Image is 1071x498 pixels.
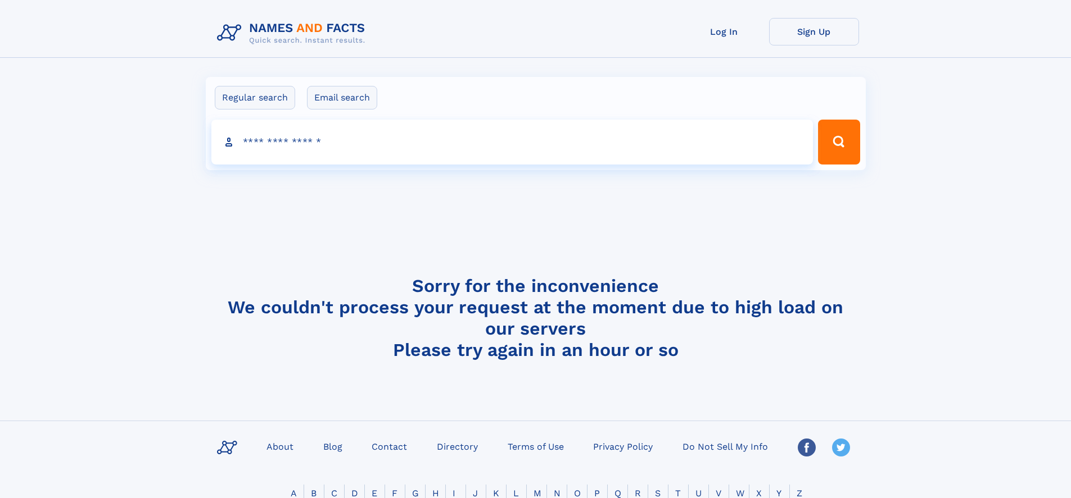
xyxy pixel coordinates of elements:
a: About [262,438,298,454]
a: Contact [367,438,412,454]
img: Facebook [798,438,816,456]
a: Privacy Policy [589,438,657,454]
h4: Sorry for the inconvenience We couldn't process your request at the moment due to high load on ou... [213,275,859,360]
a: Terms of Use [503,438,568,454]
img: Twitter [832,438,850,456]
a: Sign Up [769,18,859,45]
a: Directory [432,438,482,454]
button: Search Button [818,120,860,165]
a: Log In [679,18,769,45]
img: Logo Names and Facts [213,18,374,48]
a: Blog [319,438,347,454]
input: search input [211,120,814,165]
label: Email search [307,86,377,109]
a: Do Not Sell My Info [678,438,772,454]
label: Regular search [215,86,295,109]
